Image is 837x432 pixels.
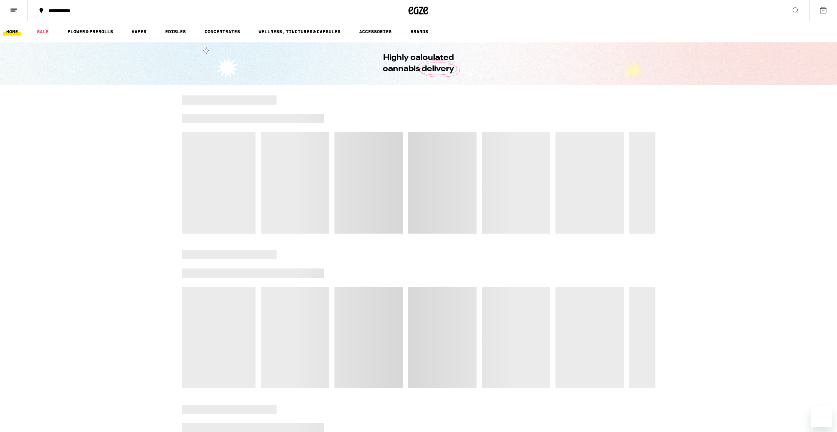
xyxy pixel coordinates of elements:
a: WELLNESS, TINCTURES & CAPSULES [255,28,344,36]
h1: Highly calculated cannabis delivery [364,52,473,75]
a: BRANDS [407,28,431,36]
a: SALE [34,28,52,36]
iframe: Button to launch messaging window [811,406,832,427]
a: HOME [3,28,21,36]
a: CONCENTRATES [201,28,243,36]
a: FLOWER & PREROLLS [64,28,116,36]
a: EDIBLES [162,28,189,36]
a: VAPES [128,28,150,36]
a: ACCESSORIES [356,28,395,36]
